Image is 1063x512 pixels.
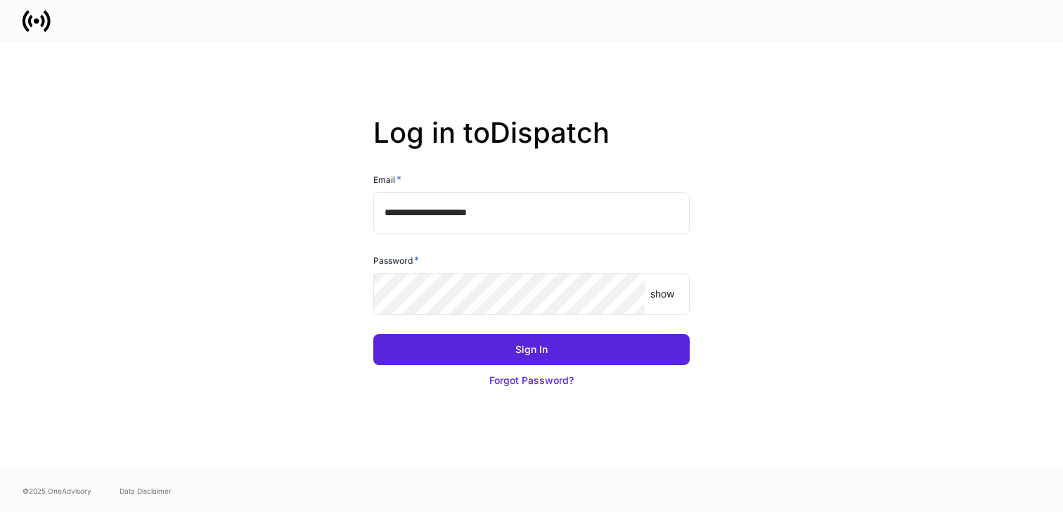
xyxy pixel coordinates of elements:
[373,365,690,396] button: Forgot Password?
[373,334,690,365] button: Sign In
[373,116,690,172] h2: Log in to Dispatch
[373,172,401,186] h6: Email
[489,373,574,388] div: Forgot Password?
[650,287,674,301] p: show
[120,485,172,497] a: Data Disclaimer
[373,253,419,267] h6: Password
[22,485,91,497] span: © 2025 OneAdvisory
[515,343,548,357] div: Sign In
